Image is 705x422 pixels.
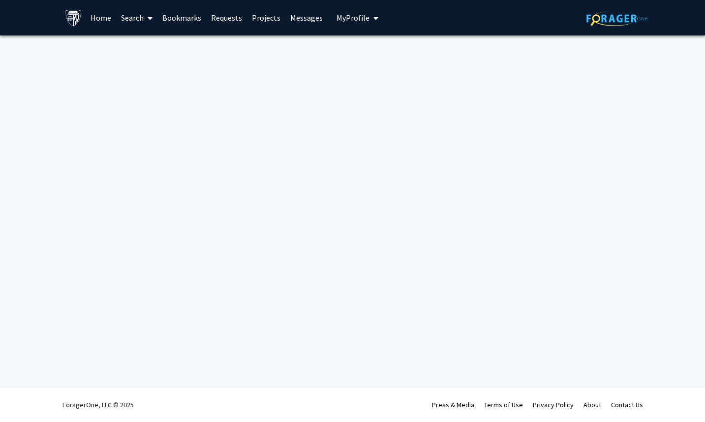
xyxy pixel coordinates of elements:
[337,13,369,23] span: My Profile
[533,400,574,409] a: Privacy Policy
[62,388,134,422] div: ForagerOne, LLC © 2025
[65,9,82,27] img: Johns Hopkins University Logo
[157,0,206,35] a: Bookmarks
[586,11,648,26] img: ForagerOne Logo
[116,0,157,35] a: Search
[611,400,643,409] a: Contact Us
[247,0,285,35] a: Projects
[583,400,601,409] a: About
[206,0,247,35] a: Requests
[484,400,523,409] a: Terms of Use
[285,0,328,35] a: Messages
[7,378,42,415] iframe: Chat
[432,400,474,409] a: Press & Media
[86,0,116,35] a: Home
